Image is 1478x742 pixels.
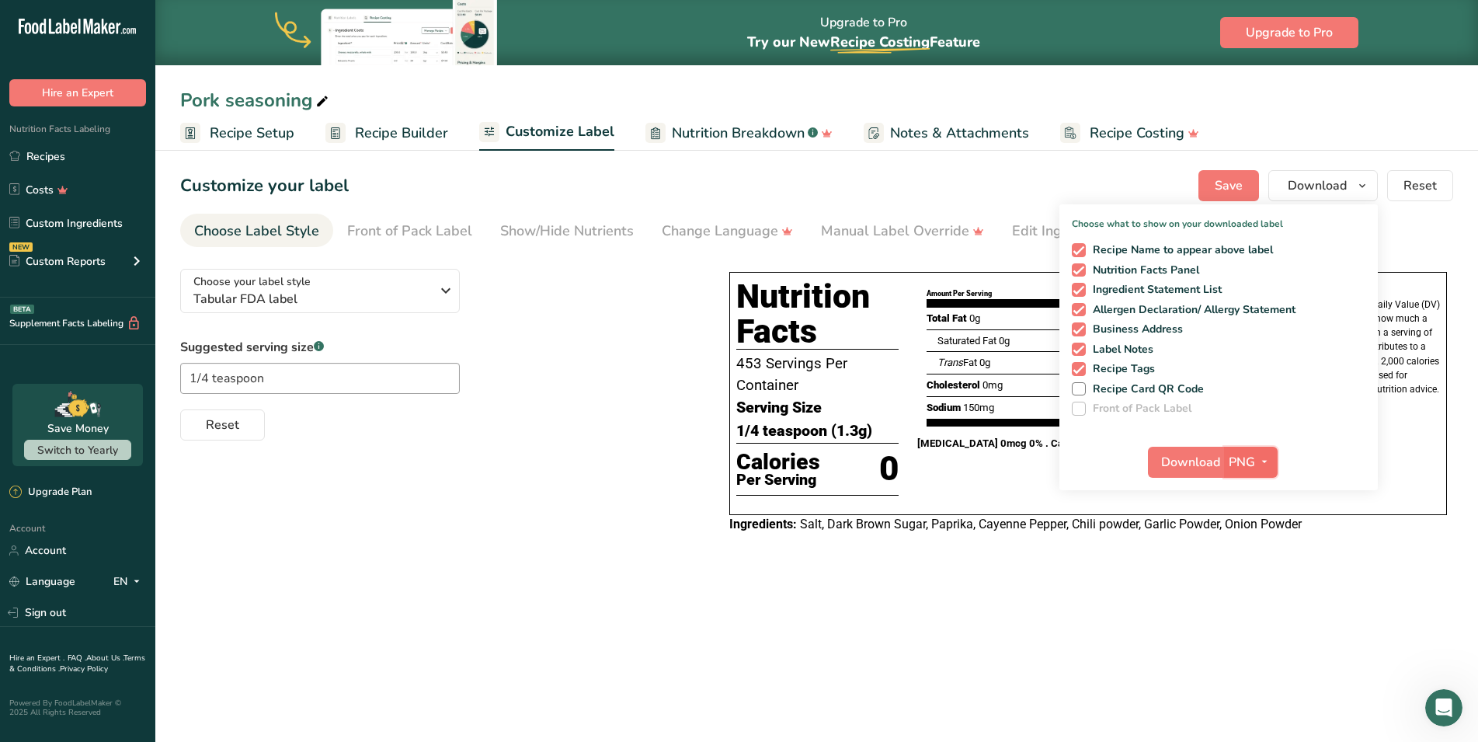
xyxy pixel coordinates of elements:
[1086,243,1274,257] span: Recipe Name to appear above label
[729,517,797,531] span: Ingredients:
[1086,283,1222,297] span: Ingredient Statement List
[9,653,64,664] a: Hire an Expert .
[1288,176,1347,195] span: Download
[736,474,820,486] p: Per Serving
[1246,23,1333,42] span: Upgrade to Pro
[86,653,123,664] a: About Us .
[180,116,294,151] a: Recipe Setup
[1387,170,1453,201] button: Reset
[1060,116,1199,151] a: Recipe Costing
[479,114,614,152] a: Customize Label
[1220,17,1358,48] button: Upgrade to Pro
[1403,176,1437,195] span: Reset
[9,79,146,106] button: Hire an Expert
[1086,322,1184,336] span: Business Address
[506,121,614,142] span: Customize Label
[355,123,448,144] span: Recipe Builder
[1086,263,1200,277] span: Nutrition Facts Panel
[927,288,992,299] div: Amount Per Serving
[68,653,86,664] a: FAQ .
[193,273,311,290] span: Choose your label style
[1338,298,1440,396] p: * The % Daily Value (DV) tells you how much a nutrient in a serving of food contributes to a dail...
[1148,447,1224,478] button: Download
[999,335,1010,347] span: 0g
[1215,176,1243,195] span: Save
[1224,447,1278,478] button: PNG
[937,357,963,368] i: Trans
[1086,343,1154,357] span: Label Notes
[10,305,34,314] div: BETA
[672,123,805,144] span: Nutrition Breakdown
[821,221,984,242] div: Manual Label Override
[9,698,146,717] div: Powered By FoodLabelMaker © 2025 All Rights Reserved
[180,269,460,313] button: Choose your label style Tabular FDA label
[9,485,92,500] div: Upgrade Plan
[890,123,1029,144] span: Notes & Attachments
[325,116,448,151] a: Recipe Builder
[927,402,961,413] span: Sodium
[662,221,793,242] div: Change Language
[736,420,872,443] span: 1/4 teaspoon (1.3g)
[193,290,430,308] span: Tabular FDA label
[864,116,1029,151] a: Notes & Attachments
[1090,123,1184,144] span: Recipe Costing
[1198,170,1259,201] button: Save
[180,173,349,199] h1: Customize your label
[1086,303,1296,317] span: Allergen Declaration/ Allergy Statement
[645,116,833,151] a: Nutrition Breakdown
[9,653,145,674] a: Terms & Conditions .
[206,416,239,434] span: Reset
[1086,362,1156,376] span: Recipe Tags
[736,451,820,474] p: Calories
[1229,453,1255,472] span: PNG
[879,444,899,495] p: 0
[963,402,994,413] span: 150mg
[180,409,265,441] button: Reset
[747,33,980,51] span: Try our New Feature
[180,86,332,114] div: Pork seasoning
[47,420,109,437] div: Save Money
[1012,221,1209,242] div: Edit Ingredients/Allergens List
[1086,382,1205,396] span: Recipe Card QR Code
[9,568,75,595] a: Language
[1086,402,1192,416] span: Front of Pack Label
[736,396,822,420] span: Serving Size
[927,379,980,391] span: Cholesterol
[979,357,990,368] span: 0g
[1268,170,1378,201] button: Download
[1161,453,1220,472] span: Download
[180,338,460,357] label: Suggested serving size
[1425,689,1462,726] iframe: Intercom live chat
[736,353,899,396] p: 453 Servings Per Container
[210,123,294,144] span: Recipe Setup
[60,664,108,674] a: Privacy Policy
[937,357,977,368] span: Fat
[830,33,930,51] span: Recipe Costing
[1059,204,1378,231] p: Choose what to show on your downloaded label
[747,1,980,65] div: Upgrade to Pro
[736,279,899,350] h1: Nutrition Facts
[9,242,33,252] div: NEW
[969,312,980,324] span: 0g
[917,436,1320,451] p: [MEDICAL_DATA] 0mcg 0% . Calcium 0mg 0% . Iron 0.1mg 0% . Potassium 10mg 0%
[113,573,146,591] div: EN
[347,221,472,242] div: Front of Pack Label
[982,379,1003,391] span: 0mg
[927,312,967,324] span: Total Fat
[194,221,319,242] div: Choose Label Style
[500,221,634,242] div: Show/Hide Nutrients
[9,253,106,270] div: Custom Reports
[800,517,1302,531] span: Salt, Dark Brown Sugar, Paprika, Cayenne Pepper, Chili powder, Garlic Powder, Onion Powder
[24,440,131,460] button: Switch to Yearly
[937,335,996,347] span: Saturated Fat
[37,443,118,458] span: Switch to Yearly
